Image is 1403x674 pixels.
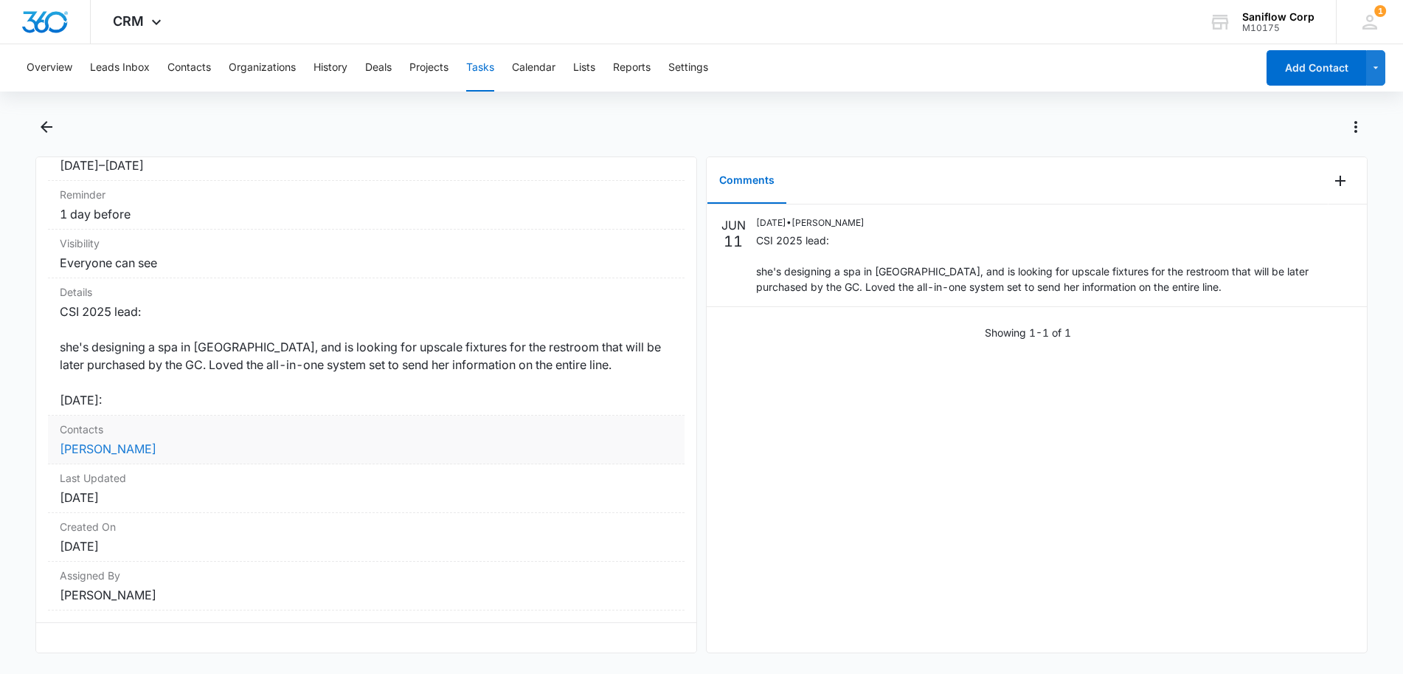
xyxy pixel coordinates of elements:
dd: [DATE] [60,489,673,506]
button: Leads Inbox [90,44,150,92]
p: Showing 1-1 of 1 [985,325,1071,340]
div: account id [1242,23,1314,33]
p: 11 [724,234,743,249]
button: Overview [27,44,72,92]
span: 1 [1374,5,1386,17]
dt: Last Updated [60,470,673,486]
button: Reports [613,44,651,92]
button: Comments [707,158,786,204]
dt: Details [60,284,673,300]
div: notifications count [1374,5,1386,17]
p: CSI 2025 lead: she's designing a spa in [GEOGRAPHIC_DATA], and is looking for upscale fixtures fo... [756,233,1352,295]
p: JUN [721,216,746,234]
dd: [DATE] – [DATE] [60,157,673,174]
button: History [313,44,347,92]
button: Add Comment [1328,169,1352,193]
dd: Everyone can see [60,254,673,272]
dd: 1 day before [60,205,673,223]
button: Back [35,115,58,139]
dt: Contacts [60,422,673,437]
div: Last Updated[DATE] [48,464,685,513]
dd: [PERSON_NAME] [60,586,673,604]
button: Contacts [167,44,211,92]
dd: [DATE] [60,537,673,555]
span: CRM [113,13,144,29]
div: Reminder1 day before [48,181,685,230]
a: [PERSON_NAME] [60,441,156,456]
p: [DATE] • [PERSON_NAME] [756,216,1352,230]
dt: Created On [60,519,673,534]
button: Lists [573,44,595,92]
div: Contacts[PERSON_NAME] [48,416,685,464]
div: account name [1242,11,1314,23]
dt: Assigned By [60,568,673,583]
div: Assigned By[PERSON_NAME] [48,562,685,611]
button: Calendar [512,44,555,92]
dd: CSI 2025 lead: she's designing a spa in [GEOGRAPHIC_DATA], and is looking for upscale fixtures fo... [60,303,673,409]
dt: Visibility [60,235,673,251]
button: Add Contact [1267,50,1366,86]
button: Projects [409,44,448,92]
button: Actions [1344,115,1368,139]
button: Tasks [466,44,494,92]
dt: Reminder [60,187,673,202]
button: Deals [365,44,392,92]
button: Organizations [229,44,296,92]
div: DetailsCSI 2025 lead: she's designing a spa in [GEOGRAPHIC_DATA], and is looking for upscale fixt... [48,278,685,416]
div: VisibilityEveryone can see [48,230,685,278]
div: Created On[DATE] [48,513,685,562]
button: Settings [668,44,708,92]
